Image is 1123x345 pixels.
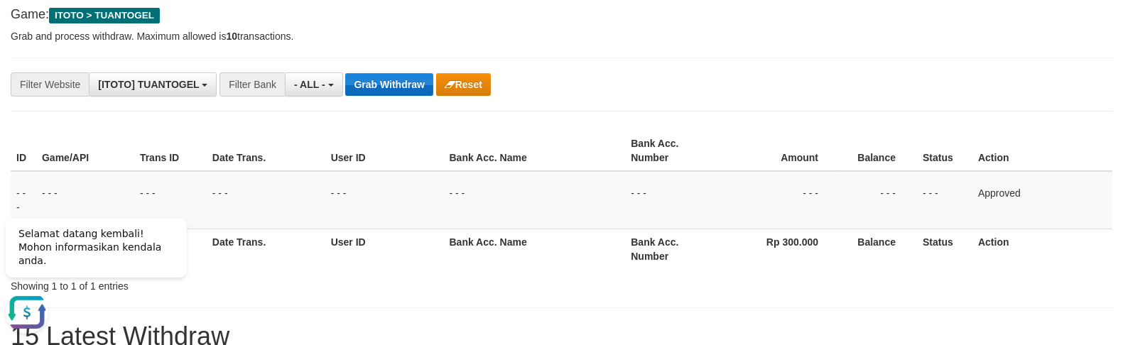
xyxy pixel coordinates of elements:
td: - - - [11,171,36,229]
th: Bank Acc. Number [625,229,723,269]
th: Action [972,131,1112,171]
th: Date Trans. [207,229,325,269]
th: Game/API [36,131,134,171]
th: Action [972,229,1112,269]
th: Status [917,229,972,269]
span: ITOTO > TUANTOGEL [49,8,160,23]
div: Showing 1 to 1 of 1 entries [11,273,457,293]
th: Bank Acc. Name [444,229,626,269]
button: Open LiveChat chat widget [6,85,48,128]
th: Amount [723,131,840,171]
strong: 10 [226,31,237,42]
span: Selamat datang kembali! Mohon informasikan kendala anda. [18,22,161,60]
h4: Game: [11,8,1112,22]
td: - - - [723,171,840,229]
td: - - - [207,171,325,229]
th: Rp 300.000 [723,229,840,269]
button: Reset [436,73,491,96]
p: Grab and process withdraw. Maximum allowed is transactions. [11,29,1112,43]
button: - ALL - [285,72,342,97]
td: - - - [840,171,917,229]
div: Filter Website [11,72,89,97]
th: Bank Acc. Name [444,131,626,171]
td: - - - [625,171,723,229]
td: - - - [36,171,134,229]
td: - - - [325,171,444,229]
button: Grab Withdraw [345,73,433,96]
span: [ITOTO] TUANTOGEL [98,79,199,90]
td: - - - [444,171,626,229]
th: User ID [325,131,444,171]
th: User ID [325,229,444,269]
span: - ALL - [294,79,325,90]
td: - - - [917,171,972,229]
th: Bank Acc. Number [625,131,723,171]
th: Balance [840,131,917,171]
button: [ITOTO] TUANTOGEL [89,72,217,97]
th: Balance [840,229,917,269]
td: Approved [972,171,1112,229]
td: - - - [134,171,207,229]
th: Date Trans. [207,131,325,171]
th: ID [11,131,36,171]
div: Filter Bank [219,72,285,97]
th: Trans ID [134,131,207,171]
th: Status [917,131,972,171]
